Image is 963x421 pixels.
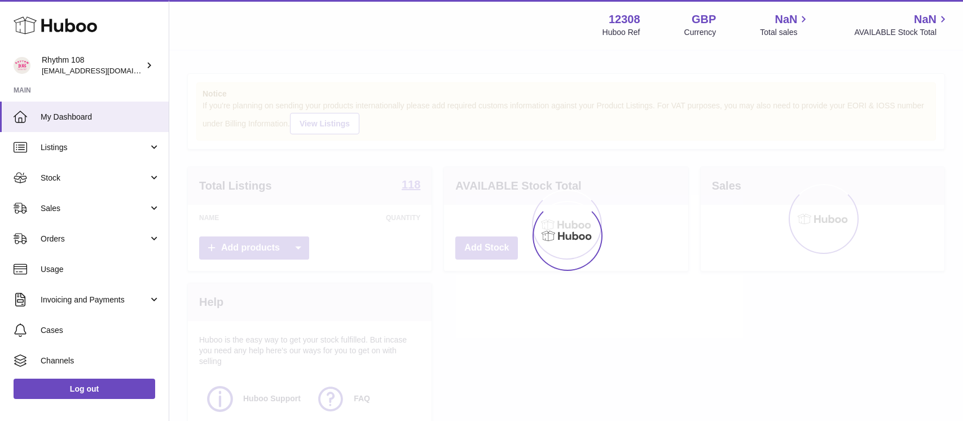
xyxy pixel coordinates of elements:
a: Log out [14,379,155,399]
div: Huboo Ref [603,27,640,38]
div: Rhythm 108 [42,55,143,76]
span: Invoicing and Payments [41,295,148,305]
span: Cases [41,325,160,336]
span: Total sales [760,27,810,38]
span: NaN [914,12,936,27]
span: [EMAIL_ADDRESS][DOMAIN_NAME] [42,66,166,75]
span: Stock [41,173,148,183]
img: orders@rhythm108.com [14,57,30,74]
strong: GBP [692,12,716,27]
span: Sales [41,203,148,214]
span: NaN [775,12,797,27]
span: Usage [41,264,160,275]
a: NaN AVAILABLE Stock Total [854,12,949,38]
span: My Dashboard [41,112,160,122]
span: Listings [41,142,148,153]
span: AVAILABLE Stock Total [854,27,949,38]
span: Channels [41,356,160,366]
a: NaN Total sales [760,12,810,38]
span: Orders [41,234,148,244]
strong: 12308 [609,12,640,27]
div: Currency [684,27,716,38]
